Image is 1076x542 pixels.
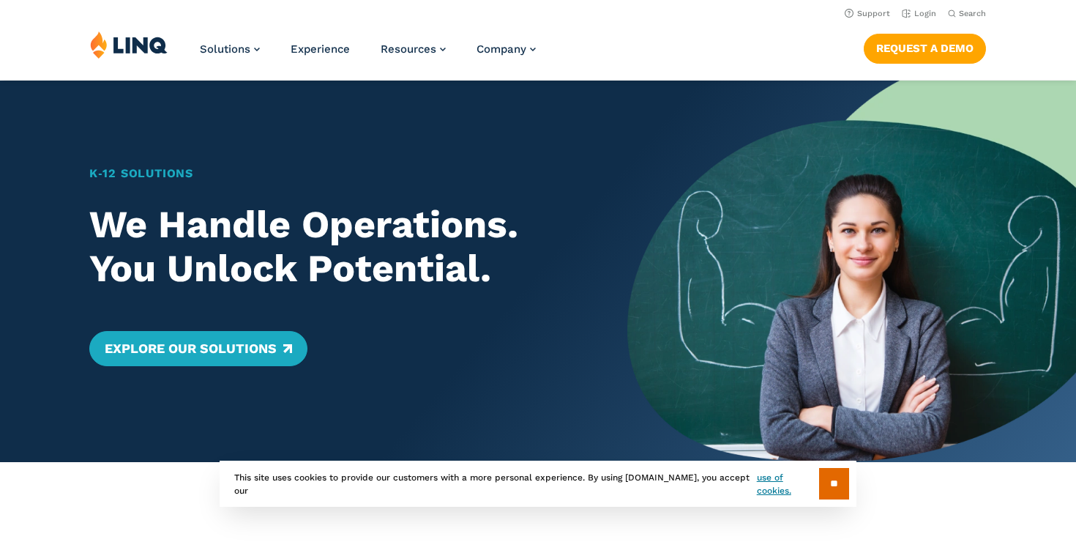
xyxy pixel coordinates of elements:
[200,42,250,56] span: Solutions
[757,471,819,497] a: use of cookies.
[90,31,168,59] img: LINQ | K‑12 Software
[902,9,936,18] a: Login
[845,9,890,18] a: Support
[381,42,436,56] span: Resources
[381,42,446,56] a: Resources
[89,165,583,182] h1: K‑12 Solutions
[220,461,856,507] div: This site uses cookies to provide our customers with a more personal experience. By using [DOMAIN...
[291,42,350,56] a: Experience
[864,31,986,63] nav: Button Navigation
[864,34,986,63] a: Request a Demo
[477,42,526,56] span: Company
[948,8,986,19] button: Open Search Bar
[89,331,307,366] a: Explore Our Solutions
[627,81,1076,462] img: Home Banner
[200,31,536,79] nav: Primary Navigation
[89,203,583,291] h2: We Handle Operations. You Unlock Potential.
[959,9,986,18] span: Search
[200,42,260,56] a: Solutions
[477,42,536,56] a: Company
